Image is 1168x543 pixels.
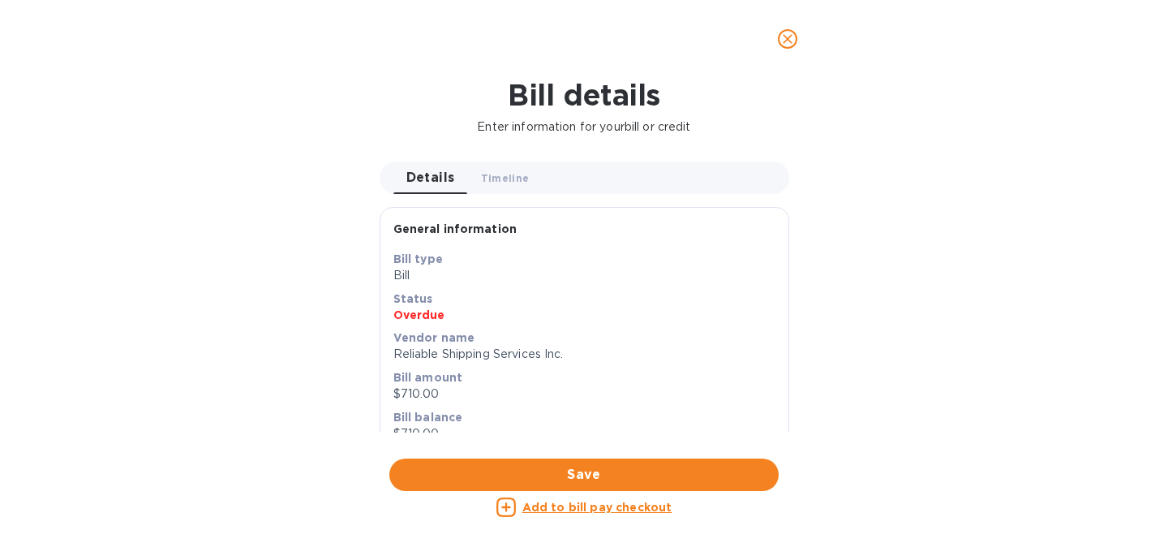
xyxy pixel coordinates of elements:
span: Save [402,465,766,485]
p: Overdue [393,307,775,323]
b: Bill amount [393,371,463,384]
h1: Bill details [13,78,1155,112]
u: Add to bill pay checkout [522,501,672,514]
b: General information [393,222,517,235]
b: Bill type [393,252,443,265]
p: Bill [393,267,775,284]
button: Save [389,459,779,491]
p: $710.00 [393,425,775,442]
p: Enter information for your bill or credit [13,119,1155,136]
p: Reliable Shipping Services Inc. [393,346,775,363]
p: $710.00 [393,386,775,403]
span: Details [406,166,455,189]
b: Vendor name [393,331,475,344]
b: Bill balance [393,411,463,424]
b: Status [393,292,433,305]
button: close [768,19,807,58]
span: Timeline [481,170,530,187]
